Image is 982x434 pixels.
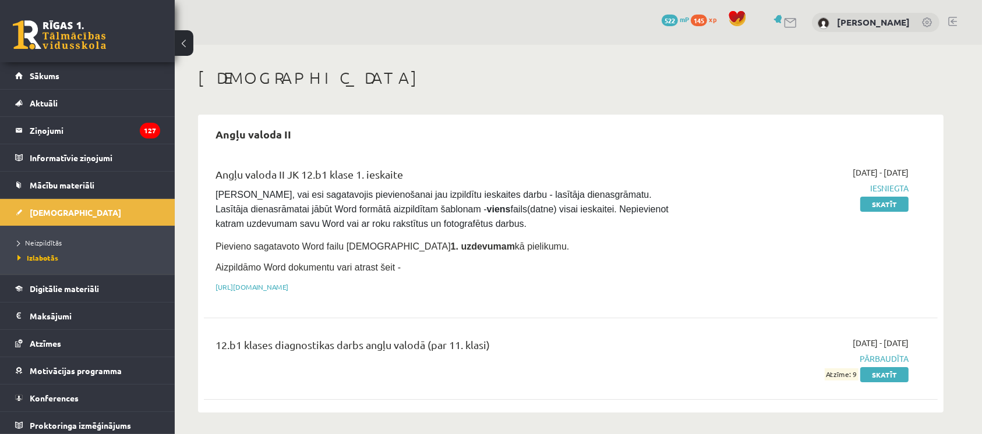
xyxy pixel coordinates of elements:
a: Skatīt [860,197,909,212]
span: Mācību materiāli [30,180,94,190]
span: Atzīmes [30,338,61,348]
a: Informatīvie ziņojumi [15,144,160,171]
span: [DEMOGRAPHIC_DATA] [30,207,121,218]
span: Motivācijas programma [30,365,122,376]
span: [PERSON_NAME], vai esi sagatavojis pievienošanai jau izpildītu ieskaites darbu - lasītāja dienasg... [216,190,671,229]
span: Neizpildītās [17,238,62,247]
a: Maksājumi [15,303,160,329]
a: Motivācijas programma [15,357,160,384]
a: Izlabotās [17,252,163,263]
span: Iesniegta [689,182,909,194]
h1: [DEMOGRAPHIC_DATA] [198,68,944,88]
span: mP [680,15,689,24]
div: 12.b1 klases diagnostikas darbs angļu valodā (par 11. klasi) [216,337,672,358]
a: 145 xp [691,15,722,24]
a: [URL][DOMAIN_NAME] [216,282,288,291]
legend: Ziņojumi [30,117,160,144]
span: Aktuāli [30,98,58,108]
span: Aizpildāmo Word dokumentu vari atrast šeit - [216,262,401,272]
legend: Informatīvie ziņojumi [30,144,160,171]
legend: Maksājumi [30,303,160,329]
span: [DATE] - [DATE] [853,337,909,349]
a: Ziņojumi127 [15,117,160,144]
span: xp [709,15,716,24]
a: Sākums [15,62,160,89]
span: Proktoringa izmēģinājums [30,420,131,431]
span: Izlabotās [17,253,58,262]
a: Neizpildītās [17,237,163,248]
span: Sākums [30,70,59,81]
a: [DEMOGRAPHIC_DATA] [15,199,160,226]
span: [DATE] - [DATE] [853,166,909,179]
i: 127 [140,123,160,138]
a: Atzīmes [15,330,160,357]
a: Rīgas 1. Tālmācības vidusskola [13,20,106,49]
span: Digitālie materiāli [30,283,99,294]
a: Digitālie materiāli [15,275,160,302]
a: [PERSON_NAME] [837,16,910,28]
a: Aktuāli [15,90,160,116]
span: 522 [662,15,678,26]
span: Atzīme: 9 [825,368,859,380]
span: Pārbaudīta [689,353,909,365]
a: 522 mP [662,15,689,24]
div: Angļu valoda II JK 12.b1 klase 1. ieskaite [216,166,672,188]
span: Pievieno sagatavoto Word failu [DEMOGRAPHIC_DATA] kā pielikumu. [216,241,569,251]
a: Mācību materiāli [15,172,160,198]
h2: Angļu valoda II [204,120,303,148]
a: Konferences [15,385,160,411]
span: Konferences [30,393,79,403]
a: Skatīt [860,367,909,382]
img: Milāna Viktorija Berkevica [818,17,829,29]
strong: 1. uzdevumam [451,241,515,251]
span: 145 [691,15,707,26]
strong: viens [487,204,511,214]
